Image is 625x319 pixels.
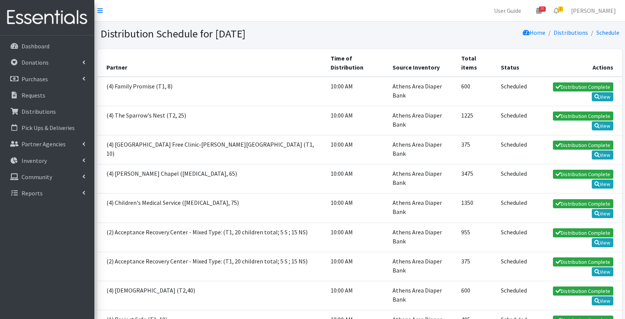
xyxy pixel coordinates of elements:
td: Scheduled [496,135,531,164]
a: Distribution Complete [553,228,613,237]
a: Home [523,29,545,36]
a: 30 [530,3,548,18]
th: Actions [531,49,622,77]
img: HumanEssentials [3,5,91,30]
td: 10:00 AM [326,135,388,164]
a: View [592,180,613,189]
a: Schedule [596,29,619,36]
td: Scheduled [496,223,531,252]
a: Distribution Complete [553,141,613,150]
td: 375 [457,135,496,164]
td: Scheduled [496,164,531,194]
a: Dashboard [3,39,91,54]
h1: Distribution Schedule for [DATE] [100,27,357,40]
td: Scheduled [496,106,531,135]
th: Source Inventory [388,49,457,77]
a: [PERSON_NAME] [565,3,622,18]
p: Reports [22,189,43,197]
td: Athens Area Diaper Bank [388,164,457,194]
td: Athens Area Diaper Bank [388,135,457,164]
td: Scheduled [496,281,531,310]
a: Distributions [3,104,91,119]
a: Inventory [3,153,91,168]
a: View [592,121,613,130]
span: 1 [558,6,563,12]
th: Partner [97,49,326,77]
p: Donations [22,59,49,66]
a: User Guide [488,3,527,18]
a: View [592,150,613,159]
td: (4) Family Promise (T1, 8) [97,77,326,106]
a: Reports [3,186,91,201]
td: 10:00 AM [326,77,388,106]
td: 600 [457,281,496,310]
p: Purchases [22,75,48,83]
a: Distributions [554,29,588,36]
td: Athens Area Diaper Bank [388,106,457,135]
a: View [592,209,613,218]
td: 1350 [457,194,496,223]
td: 3475 [457,164,496,194]
td: 10:00 AM [326,281,388,310]
a: Donations [3,55,91,70]
td: (4) Children's Medical Service ([MEDICAL_DATA], 75) [97,194,326,223]
a: Distribution Complete [553,199,613,208]
td: (2) Acceptance Recovery Center - Mixed Type: (T1, 20 children total; 5 S ; 15 NS) [97,223,326,252]
td: 10:00 AM [326,194,388,223]
td: 955 [457,223,496,252]
a: View [592,92,613,101]
td: Athens Area Diaper Bank [388,281,457,310]
td: Scheduled [496,252,531,281]
a: Distribution Complete [553,257,613,266]
p: Distributions [22,108,56,115]
td: 10:00 AM [326,106,388,135]
a: Partner Agencies [3,136,91,152]
td: (4) [DEMOGRAPHIC_DATA] (T2,40) [97,281,326,310]
span: 30 [539,6,546,12]
th: Status [496,49,531,77]
td: 375 [457,252,496,281]
a: Distribution Complete [553,111,613,121]
p: Requests [22,91,45,99]
a: 1 [548,3,565,18]
a: View [592,238,613,247]
a: View [592,296,613,305]
td: 10:00 AM [326,252,388,281]
td: 10:00 AM [326,223,388,252]
p: Partner Agencies [22,140,66,148]
td: Scheduled [496,77,531,106]
td: Athens Area Diaper Bank [388,194,457,223]
th: Total items [457,49,496,77]
td: 1225 [457,106,496,135]
a: Distribution Complete [553,170,613,179]
a: Community [3,169,91,184]
a: Purchases [3,71,91,87]
td: (4) [GEOGRAPHIC_DATA] Free Clinic-[PERSON_NAME][GEOGRAPHIC_DATA] (T1, 10) [97,135,326,164]
a: Pick Ups & Deliveries [3,120,91,135]
p: Pick Ups & Deliveries [22,124,75,132]
td: (4) The Sparrow's Nest (T2, 25) [97,106,326,135]
td: (2) Acceptance Recovery Center - Mixed Type: (T1, 20 children total; 5 S ; 15 NS) [97,252,326,281]
a: Distribution Complete [553,82,613,91]
p: Community [22,173,52,181]
p: Dashboard [22,42,49,50]
a: Distribution Complete [553,286,613,296]
a: Requests [3,88,91,103]
td: (4) [PERSON_NAME] Chapel ([MEDICAL_DATA], 65) [97,164,326,194]
td: 10:00 AM [326,164,388,194]
th: Time of Distribution [326,49,388,77]
td: Athens Area Diaper Bank [388,252,457,281]
td: Athens Area Diaper Bank [388,77,457,106]
a: View [592,267,613,276]
p: Inventory [22,157,47,164]
td: Scheduled [496,194,531,223]
td: 600 [457,77,496,106]
td: Athens Area Diaper Bank [388,223,457,252]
